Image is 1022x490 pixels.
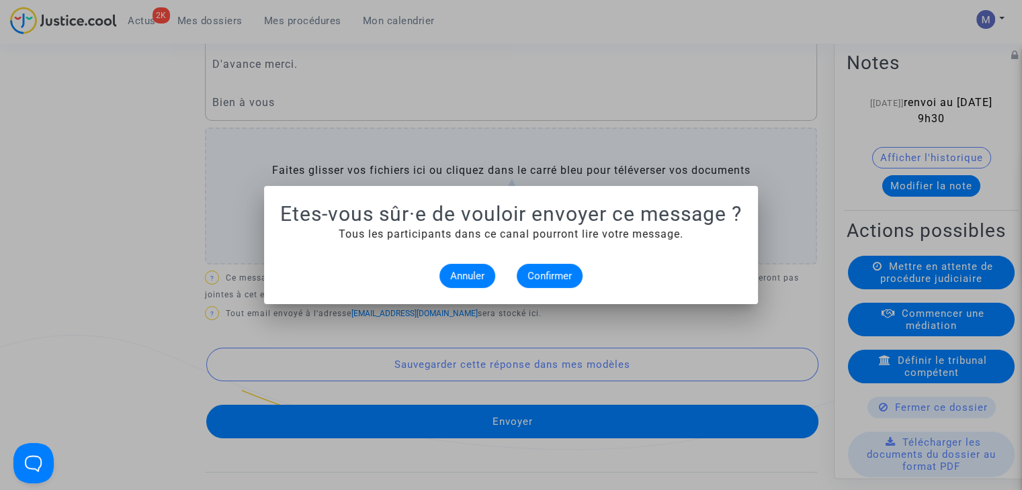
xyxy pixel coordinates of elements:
[339,228,683,240] span: Tous les participants dans ce canal pourront lire votre message.
[517,264,583,288] button: Confirmer
[439,264,495,288] button: Annuler
[450,270,484,282] span: Annuler
[280,202,742,226] h1: Etes-vous sûr·e de vouloir envoyer ce message ?
[13,443,54,483] iframe: Help Scout Beacon - Open
[527,270,572,282] span: Confirmer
